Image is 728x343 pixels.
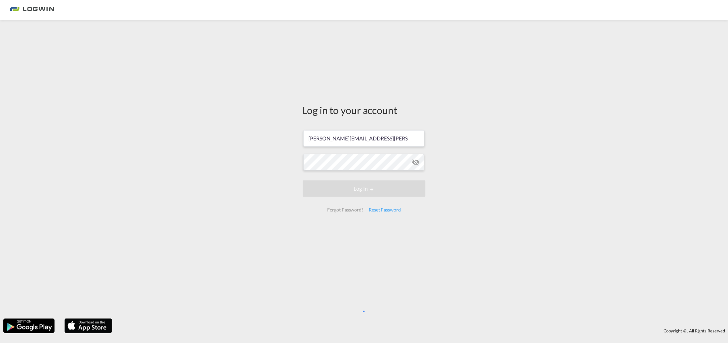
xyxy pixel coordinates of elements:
[303,130,425,147] input: Enter email/phone number
[412,158,420,166] md-icon: icon-eye-off
[325,204,366,216] div: Forgot Password?
[64,318,113,334] img: apple.png
[303,103,426,117] div: Log in to your account
[115,325,728,336] div: Copyright © . All Rights Reserved
[366,204,403,216] div: Reset Password
[303,180,426,197] button: LOGIN
[3,318,55,334] img: google.png
[10,3,55,18] img: bc73a0e0d8c111efacd525e4c8ad7d32.png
